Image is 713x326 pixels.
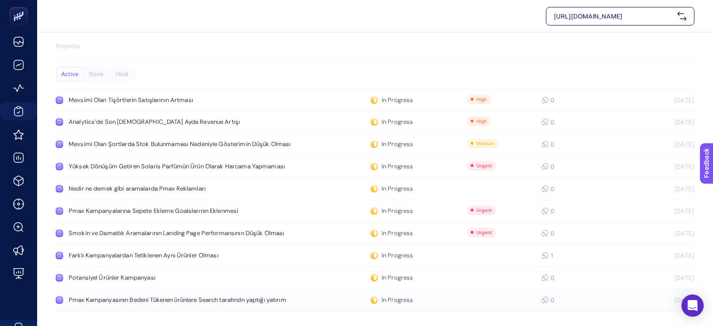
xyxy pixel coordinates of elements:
div: 0 [541,118,550,126]
div: 0 [541,163,550,170]
div: [DATE] [629,141,694,148]
div: In Progress [370,207,413,215]
div: 0 [541,207,550,215]
div: Pmax Kampanyasının Bedeni Tükenen ürünlere Search tarafındn yaptığı yatırım [69,296,286,304]
a: Pmax Kampanyalarına Sepete Ekleme Goalslarının EklenmesiIn Progress0[DATE] [56,200,694,223]
div: Done [84,68,109,81]
div: Hold [109,68,135,81]
div: Yüksek Dönüşüm Getiren Solaris Parfümün Ürün Olarak Harcama Yapmaması [69,163,285,170]
div: [DATE] [629,230,694,237]
div: 0 [541,141,550,148]
span: Feedback [6,3,35,10]
a: Mevsimi Olan Şortlarda Stok Bulunmaması Nedeniyle Gösterimin Düşük OlmasıIn Progress0[DATE] [56,134,694,156]
div: Mevsimi Olan Tişörtlerin Satışlarının Artması [69,96,283,104]
div: Pmax Kampanyalarına Sepete Ekleme Goalslarının Eklenmesi [69,207,283,215]
div: 0 [541,230,550,237]
span: [URL][DOMAIN_NAME] [554,12,674,21]
div: [DATE] [629,274,694,281]
div: [DATE] [629,252,694,259]
div: In Progress [370,230,413,237]
a: Mevsimi Olan Tişörtlerin Satışlarının ArtmasıIn Progress0[DATE] [56,89,694,111]
div: Mevsimi Olan Şortlarda Stok Bulunmaması Nedeniyle Gösterimin Düşük Olması [69,141,291,148]
div: 0 [541,296,550,304]
a: Nedir ne demek gibi aramalarda Pmax ReklamlarıIn Progress0[DATE] [56,178,694,200]
div: [DATE] [629,185,694,192]
a: Analytics'de Son [DEMOGRAPHIC_DATA] Ayda Revenue ArtışıIn Progress0[DATE] [56,111,694,134]
p: Projects [56,42,694,51]
div: In Progress [370,296,413,304]
div: Smokin ve Damatlık Aramalarının Landing Page Performansının Düşük Olması [69,230,284,237]
div: In Progress [370,163,413,170]
div: 0 [541,96,550,104]
div: [DATE] [629,96,694,104]
div: [DATE] [629,296,694,304]
a: Farklı Kampanyalardan Tetiklenen Aynı Ürünler OlmasıIn Progress1[DATE] [56,245,694,267]
a: Potansiyel Ürünler KampanyasıIn Progress0[DATE] [56,267,694,289]
div: 0 [541,185,550,192]
img: svg%3e [677,12,687,21]
div: In Progress [370,141,413,148]
div: [DATE] [629,118,694,126]
div: Analytics'de Son [DEMOGRAPHIC_DATA] Ayda Revenue Artışı [69,118,283,126]
div: 1 [541,252,550,259]
div: 0 [541,274,550,281]
div: Open Intercom Messenger [681,294,704,317]
div: In Progress [370,185,413,192]
div: [DATE] [629,163,694,170]
div: [DATE] [629,207,694,215]
div: Nedir ne demek gibi aramalarda Pmax Reklamları [69,185,283,192]
div: Farklı Kampanyalardan Tetiklenen Aynı Ürünler Olması [69,252,283,259]
div: Potansiyel Ürünler Kampanyası [69,274,283,281]
div: In Progress [370,96,413,104]
a: Yüksek Dönüşüm Getiren Solaris Parfümün Ürün Olarak Harcama YapmamasıIn Progress0[DATE] [56,156,694,178]
a: Smokin ve Damatlık Aramalarının Landing Page Performansının Düşük OlmasıIn Progress0[DATE] [56,223,694,245]
div: In Progress [370,274,413,281]
a: Pmax Kampanyasının Bedeni Tükenen ürünlere Search tarafındn yaptığı yatırımIn Progress0[DATE] [56,289,694,312]
div: Active [57,68,83,81]
div: In Progress [370,118,413,126]
div: In Progress [370,252,413,259]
